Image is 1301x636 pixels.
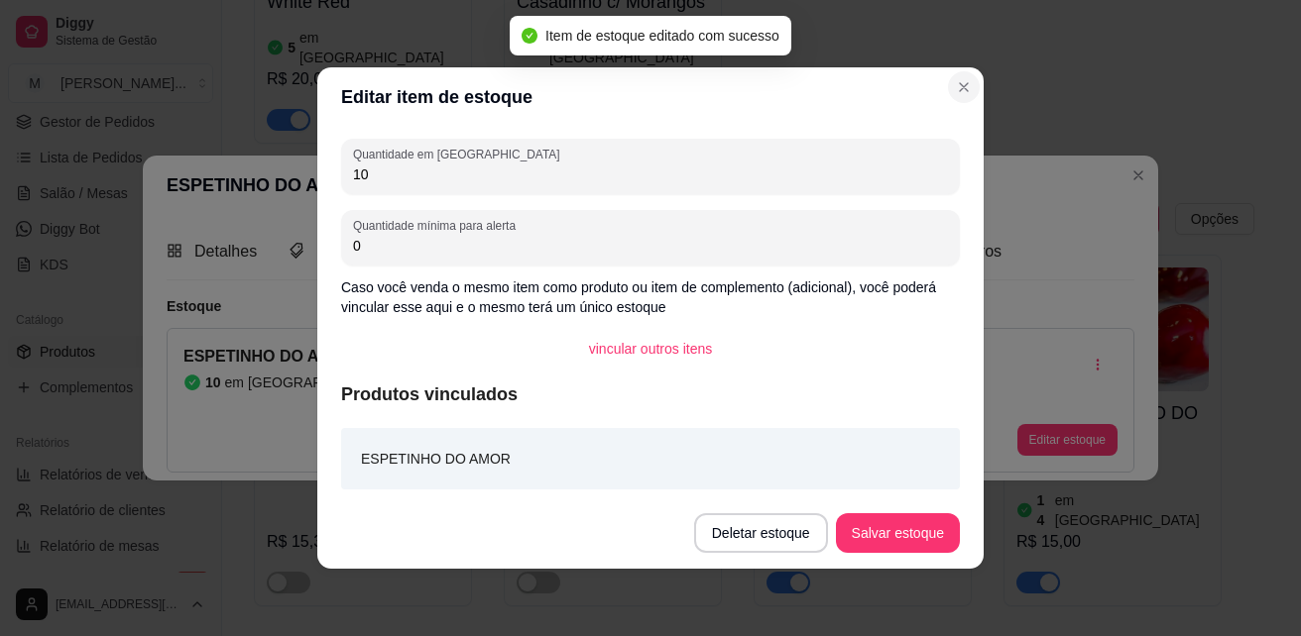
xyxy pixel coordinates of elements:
[353,164,948,184] input: Quantidade em estoque
[317,67,984,127] header: Editar item de estoque
[836,513,960,553] button: Salvar estoque
[341,277,960,317] p: Caso você venda o mesmo item como produto ou item de complemento (adicional), você poderá vincula...
[361,448,511,470] article: ESPETINHO DO AMOR
[522,28,537,44] span: check-circle
[545,28,779,44] span: Item de estoque editado com sucesso
[353,217,523,234] label: Quantidade mínima para alerta
[573,329,729,369] button: vincular outros itens
[948,71,980,103] button: Close
[353,146,566,162] label: Quantidade em [GEOGRAPHIC_DATA]
[694,513,828,553] button: Deletar estoque
[353,236,948,256] input: Quantidade mínima para alerta
[341,380,960,408] article: Produtos vinculados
